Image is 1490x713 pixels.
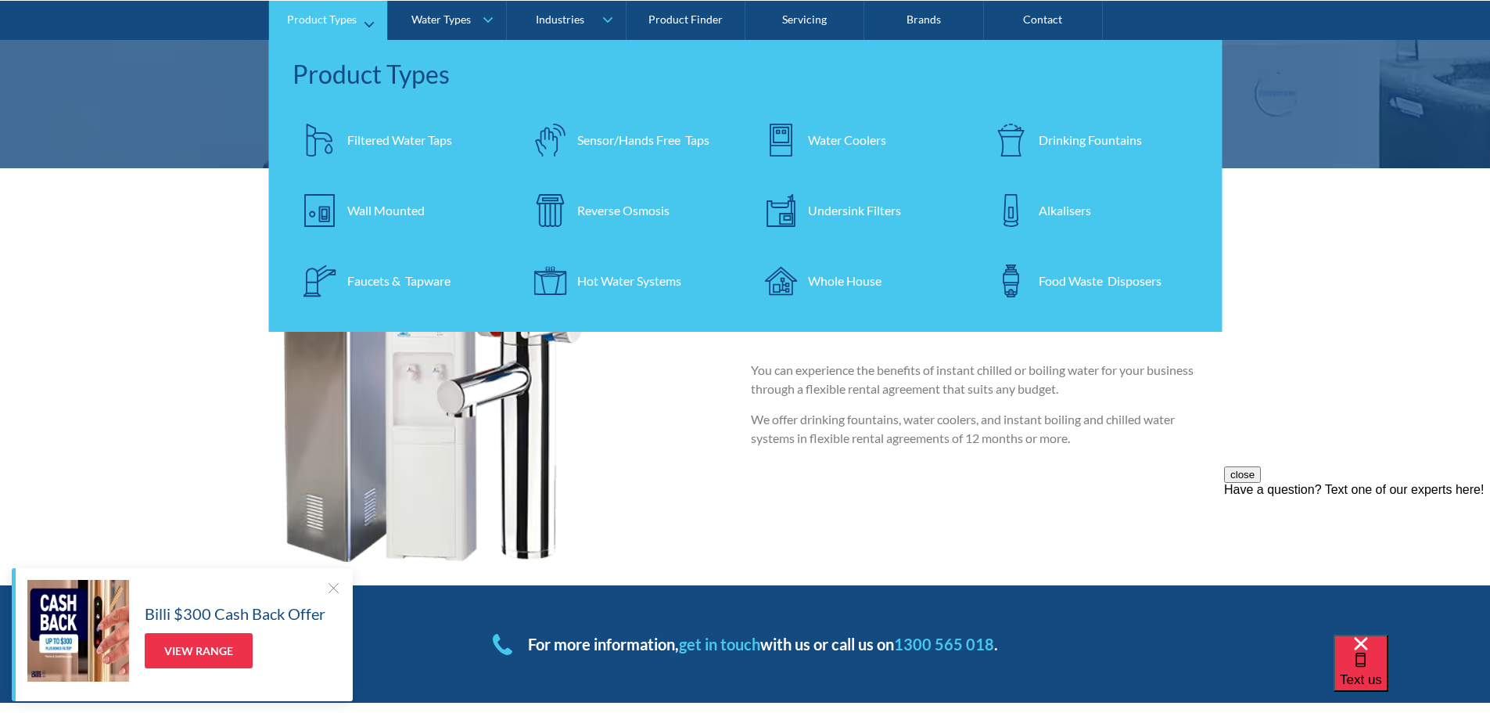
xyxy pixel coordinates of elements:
[1039,271,1161,290] div: Food Waste Disposers
[522,112,738,167] a: Sensor/Hands Free Taps
[984,112,1199,167] a: Drinking Fountains
[808,271,881,290] div: Whole House
[347,130,452,149] div: Filtered Water Taps
[984,253,1199,308] a: Food Waste Disposers
[1039,130,1142,149] div: Drinking Fountains
[145,602,325,625] h5: Billi $300 Cash Back Offer
[984,182,1199,237] a: Alkalisers
[1334,635,1490,713] iframe: podium webchat widget bubble
[145,633,253,668] a: View Range
[293,182,508,237] a: Wall Mounted
[577,200,670,219] div: Reverse Osmosis
[293,112,508,167] a: Filtered Water Taps
[522,182,738,237] a: Reverse Osmosis
[287,13,357,26] div: Product Types
[269,39,1223,331] nav: Product Types
[808,200,901,219] div: Undersink Filters
[808,130,886,149] div: Water Coolers
[1039,200,1091,219] div: Alkalisers
[536,13,584,26] div: Industries
[411,13,471,26] div: Water Types
[894,635,994,654] a: 1300 565 018
[753,182,968,237] a: Undersink Filters
[293,55,1199,92] div: Product Types
[753,112,968,167] a: Water Coolers
[577,130,709,149] div: Sensor/Hands Free Taps
[347,200,425,219] div: Wall Mounted
[293,253,508,308] a: Faucets & Tapware
[751,361,1206,398] p: You can experience the benefits of instant chilled or boiling water for your business through a f...
[751,410,1206,448] p: We offer drinking fountains, water coolers, and instant boiling and chilled water systems in flex...
[522,253,738,308] a: Hot Water Systems
[753,253,968,308] a: Whole House
[679,635,760,654] a: get in touch
[284,258,583,563] img: fountain cooler tap group
[347,271,451,290] div: Faucets & Tapware
[1224,466,1490,654] iframe: podium webchat widget prompt
[577,271,681,290] div: Hot Water Systems
[27,580,129,682] img: Billi $300 Cash Back Offer
[528,632,998,656] div: For more information, with us or call us on .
